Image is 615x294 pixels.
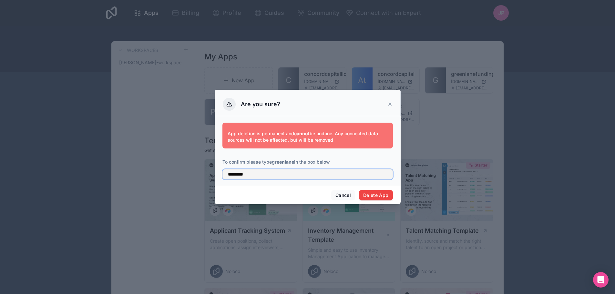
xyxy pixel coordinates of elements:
div: Open Intercom Messenger [593,272,609,288]
strong: cannot [294,131,310,136]
p: To confirm please type in the box below [222,159,393,165]
p: App deletion is permanent and be undone. Any connected data sources will not be affected, but wil... [228,130,388,143]
button: Cancel [331,190,355,200]
button: Delete App [359,190,393,200]
h3: Are you sure? [241,100,280,108]
strong: greenlane [272,159,294,165]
